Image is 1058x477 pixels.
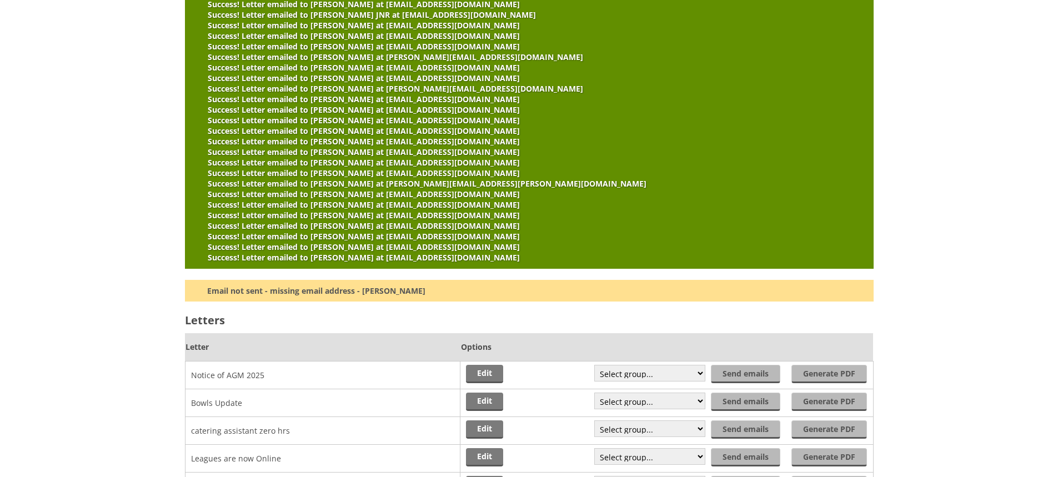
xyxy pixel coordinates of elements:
[466,448,503,466] a: Edit
[466,420,503,439] a: Edit
[791,365,867,383] input: Generate PDF
[791,448,867,466] input: Generate PDF
[460,333,873,361] th: Options
[711,393,780,411] input: Send emails
[185,313,874,328] h2: Letters
[791,420,867,439] input: Generate PDF
[185,416,460,444] td: catering assistant zero hrs
[711,448,780,466] input: Send emails
[791,393,867,411] input: Generate PDF
[185,280,874,302] div: Email not sent - missing email address - [PERSON_NAME]
[466,393,503,411] a: Edit
[185,361,460,389] td: Notice of AGM 2025
[185,389,460,416] td: Bowls Update
[185,444,460,472] td: Leagues are now Online
[711,365,780,383] input: Send emails
[185,333,460,361] th: Letter
[711,420,780,439] input: Send emails
[466,365,503,383] a: Edit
